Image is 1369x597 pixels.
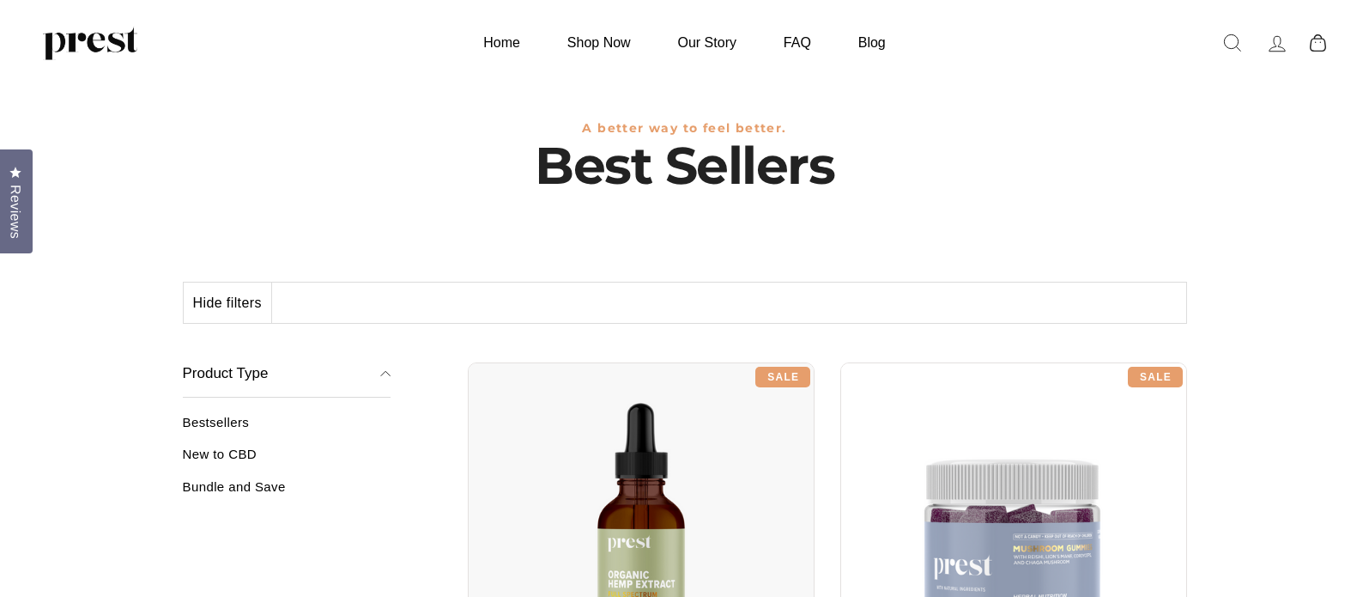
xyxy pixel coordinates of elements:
a: Shop Now [546,26,652,59]
div: Sale [1128,367,1183,387]
a: Bundle and Save [183,479,391,508]
h3: A better way to feel better. [183,121,1187,136]
span: Reviews [4,185,27,239]
a: Our Story [657,26,758,59]
a: Bestsellers [183,415,391,443]
a: Blog [837,26,907,59]
h1: Best Sellers [183,136,1187,196]
a: FAQ [762,26,833,59]
img: PREST ORGANICS [43,26,137,60]
a: New to CBD [183,447,391,475]
button: Hide filters [184,283,272,324]
ul: Primary [462,26,906,59]
div: Sale [755,367,810,387]
button: Product Type [183,350,391,398]
a: Home [462,26,542,59]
